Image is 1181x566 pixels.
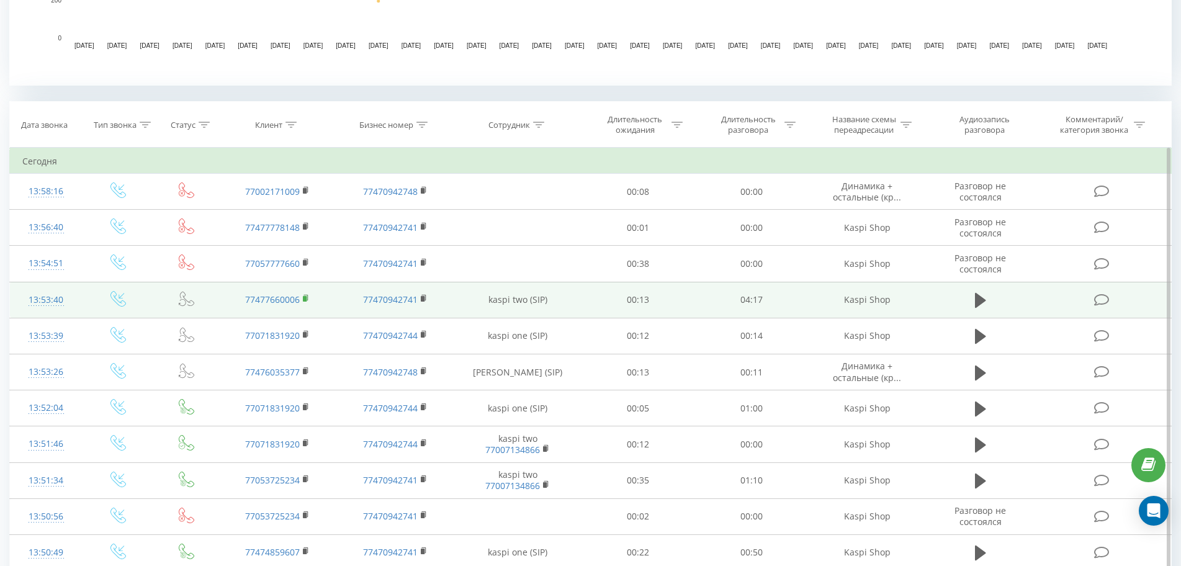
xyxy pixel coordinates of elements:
span: Разговор не состоялся [954,252,1006,275]
div: Название схемы переадресации [831,114,897,135]
td: 00:12 [582,318,695,354]
td: 00:35 [582,462,695,498]
td: 00:13 [582,354,695,390]
div: 13:53:26 [22,360,70,384]
text: [DATE] [761,42,781,49]
div: Дата звонка [21,120,68,130]
span: Разговор не состоялся [954,505,1006,528]
text: [DATE] [989,42,1009,49]
a: 77470942744 [363,402,418,414]
td: 01:00 [694,390,808,426]
text: [DATE] [205,42,225,49]
td: 00:00 [694,246,808,282]
div: Комментарий/категория звонка [1058,114,1131,135]
span: Разговор не состоялся [954,180,1006,203]
text: [DATE] [728,42,748,49]
a: 77071831920 [245,402,300,414]
a: 77470942744 [363,330,418,341]
a: 77470942741 [363,474,418,486]
text: [DATE] [336,42,356,49]
td: 04:17 [694,282,808,318]
a: 77477778148 [245,222,300,233]
td: 00:00 [694,174,808,210]
div: Клиент [255,120,282,130]
td: kaspi two [454,462,582,498]
div: 13:50:56 [22,505,70,529]
td: 00:08 [582,174,695,210]
text: [DATE] [74,42,94,49]
td: 00:00 [694,210,808,246]
div: Тип звонка [94,120,137,130]
div: Аудиозапись разговора [945,114,1025,135]
a: 77057777660 [245,258,300,269]
text: [DATE] [467,42,487,49]
td: Kaspi Shop [808,498,926,534]
td: Kaspi Shop [808,390,926,426]
td: 00:13 [582,282,695,318]
a: 77476035377 [245,366,300,378]
span: Динамика + остальные (кр... [833,180,901,203]
text: [DATE] [271,42,290,49]
td: 00:02 [582,498,695,534]
div: 13:54:51 [22,251,70,276]
td: 00:38 [582,246,695,282]
td: kaspi one (SIP) [454,390,582,426]
a: 77470942741 [363,294,418,305]
text: [DATE] [369,42,388,49]
a: 77474859607 [245,546,300,558]
a: 77053725234 [245,510,300,522]
div: Длительность разговора [715,114,781,135]
text: [DATE] [1087,42,1107,49]
text: [DATE] [107,42,127,49]
text: [DATE] [826,42,846,49]
text: [DATE] [140,42,159,49]
td: [PERSON_NAME] (SIP) [454,354,582,390]
text: [DATE] [859,42,879,49]
td: 00:05 [582,390,695,426]
a: 77071831920 [245,330,300,341]
text: [DATE] [238,42,258,49]
div: 13:51:34 [22,469,70,493]
span: Разговор не состоялся [954,216,1006,239]
a: 77007134866 [485,480,540,492]
td: Kaspi Shop [808,210,926,246]
text: [DATE] [434,42,454,49]
div: 13:51:46 [22,432,70,456]
td: 00:12 [582,426,695,462]
td: Сегодня [10,149,1172,174]
text: [DATE] [1022,42,1042,49]
text: [DATE] [696,42,716,49]
text: [DATE] [957,42,977,49]
div: Длительность ожидания [602,114,668,135]
div: Статус [171,120,195,130]
a: 77007134866 [485,444,540,456]
td: Kaspi Shop [808,246,926,282]
td: 00:00 [694,498,808,534]
a: 77470942741 [363,510,418,522]
td: kaspi two (SIP) [454,282,582,318]
div: 13:56:40 [22,215,70,240]
a: 77477660006 [245,294,300,305]
div: 13:50:49 [22,541,70,565]
a: 77002171009 [245,186,300,197]
text: [DATE] [173,42,192,49]
td: kaspi one (SIP) [454,318,582,354]
a: 77470942744 [363,438,418,450]
text: [DATE] [663,42,683,49]
a: 77470942741 [363,222,418,233]
td: 01:10 [694,462,808,498]
div: 13:53:39 [22,324,70,348]
td: Kaspi Shop [808,426,926,462]
td: 00:11 [694,354,808,390]
a: 77470942748 [363,366,418,378]
text: [DATE] [630,42,650,49]
div: 13:53:40 [22,288,70,312]
text: [DATE] [402,42,421,49]
td: kaspi two [454,426,582,462]
a: 77071831920 [245,438,300,450]
div: Open Intercom Messenger [1139,496,1169,526]
div: 13:58:16 [22,179,70,204]
div: Сотрудник [488,120,530,130]
div: 13:52:04 [22,396,70,420]
text: [DATE] [532,42,552,49]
